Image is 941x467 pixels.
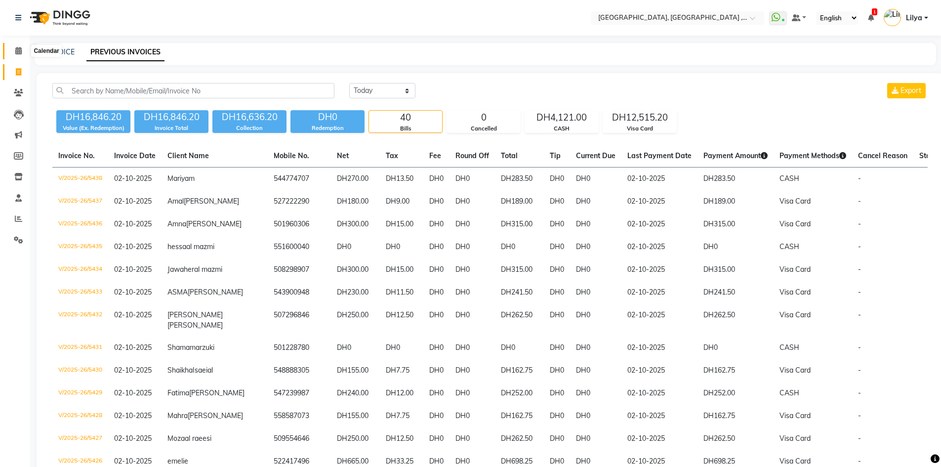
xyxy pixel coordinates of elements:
[114,411,152,420] span: 02-10-2025
[621,213,697,236] td: 02-10-2025
[331,359,380,382] td: DH155.00
[52,337,108,359] td: V/2025-26/5431
[779,288,811,297] span: Visa Card
[423,359,450,382] td: DH0
[52,405,108,427] td: V/2025-26/5428
[858,366,861,375] span: -
[621,337,697,359] td: 02-10-2025
[858,174,861,183] span: -
[134,110,208,124] div: DH16,846.20
[380,168,423,191] td: DH13.50
[603,111,676,125] div: DH12,515.20
[919,151,941,160] span: Status
[184,197,239,206] span: [PERSON_NAME]
[380,190,423,213] td: DH9.00
[167,411,188,420] span: Mahra
[570,281,621,304] td: DH0
[858,242,861,251] span: -
[52,213,108,236] td: V/2025-26/5436
[495,304,544,337] td: DH262.50
[621,304,697,337] td: 02-10-2025
[858,434,861,443] span: -
[167,388,189,397] span: Fatima
[268,258,331,281] td: 508298907
[268,359,331,382] td: 548888305
[570,337,621,359] td: DH0
[455,151,489,160] span: Round Off
[450,382,495,405] td: DH0
[570,304,621,337] td: DH0
[193,366,213,375] span: Isaeial
[495,405,544,427] td: DH162.75
[52,258,108,281] td: V/2025-26/5434
[544,168,570,191] td: DH0
[544,337,570,359] td: DH0
[167,310,223,319] span: [PERSON_NAME]
[52,427,108,450] td: V/2025-26/5427
[697,304,774,337] td: DH262.50
[570,190,621,213] td: DH0
[627,151,692,160] span: Last Payment Date
[858,457,861,466] span: -
[697,190,774,213] td: DH189.00
[779,151,846,160] span: Payment Methods
[268,405,331,427] td: 558587073
[697,405,774,427] td: DH162.75
[570,213,621,236] td: DH0
[450,258,495,281] td: DH0
[188,288,243,297] span: [PERSON_NAME]
[779,197,811,206] span: Visa Card
[450,427,495,450] td: DH0
[114,242,152,251] span: 02-10-2025
[331,190,380,213] td: DH180.00
[570,359,621,382] td: DH0
[25,4,93,32] img: logo
[52,382,108,405] td: V/2025-26/5429
[186,219,242,228] span: [PERSON_NAME]
[167,151,209,160] span: Client Name
[697,258,774,281] td: DH315.00
[331,281,380,304] td: DH230.00
[544,213,570,236] td: DH0
[570,382,621,405] td: DH0
[450,304,495,337] td: DH0
[331,258,380,281] td: DH300.00
[550,151,561,160] span: Tip
[386,151,398,160] span: Tax
[268,281,331,304] td: 543900948
[495,168,544,191] td: DH283.50
[268,427,331,450] td: 509554646
[268,382,331,405] td: 547239987
[52,190,108,213] td: V/2025-26/5437
[114,310,152,319] span: 02-10-2025
[450,337,495,359] td: DH0
[423,236,450,258] td: DH0
[114,343,152,352] span: 02-10-2025
[450,168,495,191] td: DH0
[114,434,152,443] span: 02-10-2025
[544,304,570,337] td: DH0
[697,168,774,191] td: DH283.50
[621,168,697,191] td: 02-10-2025
[603,125,676,133] div: Visa Card
[450,190,495,213] td: DH0
[212,124,286,132] div: Collection
[380,236,423,258] td: DH0
[268,337,331,359] td: 501228780
[190,343,214,352] span: marzuki
[906,13,922,23] span: Lilya
[423,258,450,281] td: DH0
[779,310,811,319] span: Visa Card
[570,258,621,281] td: DH0
[114,174,152,183] span: 02-10-2025
[779,265,811,274] span: Visa Card
[495,359,544,382] td: DH162.75
[423,213,450,236] td: DH0
[570,236,621,258] td: DH0
[621,382,697,405] td: 02-10-2025
[858,197,861,206] span: -
[621,236,697,258] td: 02-10-2025
[779,366,811,375] span: Visa Card
[52,281,108,304] td: V/2025-26/5433
[31,45,61,57] div: Calendar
